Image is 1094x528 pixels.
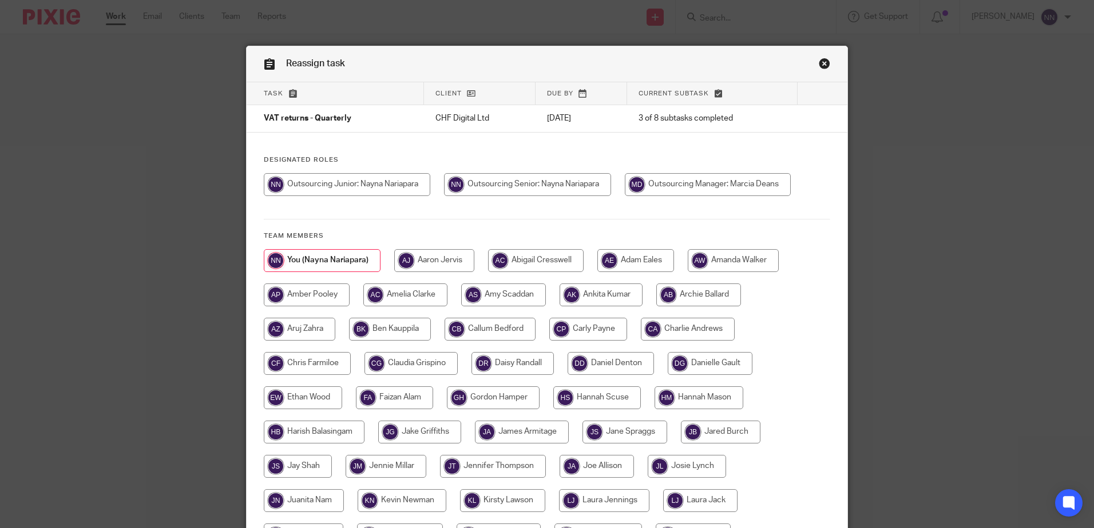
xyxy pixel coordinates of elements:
h4: Team members [264,231,830,241]
a: Close this dialog window [819,58,830,73]
h4: Designated Roles [264,155,830,165]
td: 3 of 8 subtasks completed [627,105,798,133]
span: VAT returns - Quarterly [264,115,351,123]
span: Reassign task [286,59,345,68]
span: Current subtask [639,90,709,97]
p: CHF Digital Ltd [435,113,524,124]
p: [DATE] [547,113,616,124]
span: Task [264,90,283,97]
span: Due by [547,90,573,97]
span: Client [435,90,462,97]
